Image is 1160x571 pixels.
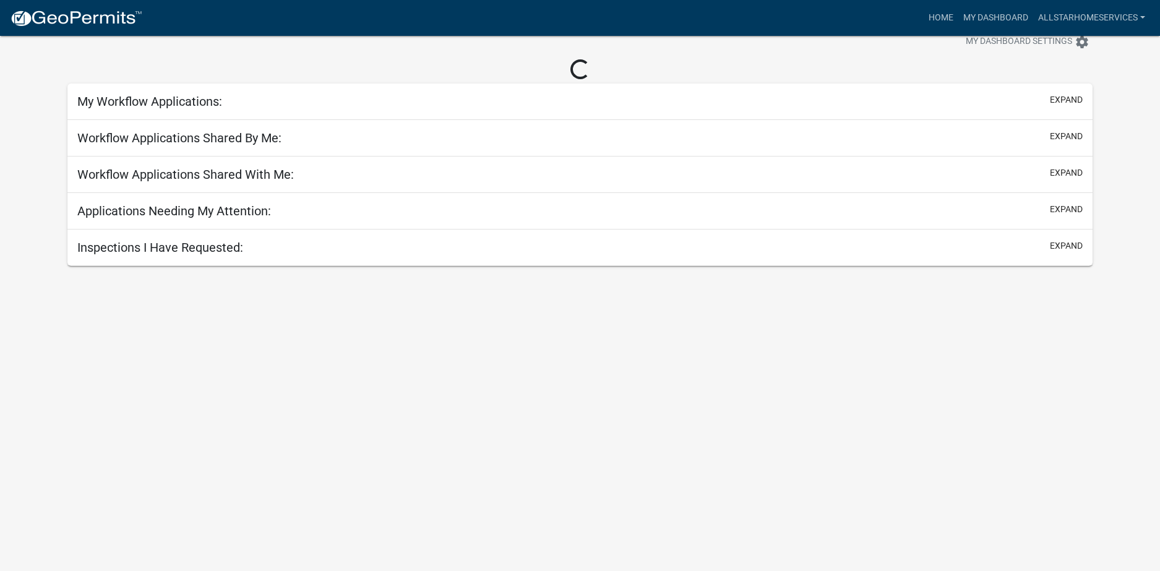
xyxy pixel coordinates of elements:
[77,204,271,218] h5: Applications Needing My Attention:
[1050,203,1083,216] button: expand
[77,167,294,182] h5: Workflow Applications Shared With Me:
[77,131,281,145] h5: Workflow Applications Shared By Me:
[1050,130,1083,143] button: expand
[1050,239,1083,252] button: expand
[77,240,243,255] h5: Inspections I Have Requested:
[1033,6,1150,30] a: Allstarhomeservices
[1050,93,1083,106] button: expand
[956,30,1099,54] button: My Dashboard Settingssettings
[958,6,1033,30] a: My Dashboard
[1050,166,1083,179] button: expand
[924,6,958,30] a: Home
[966,35,1072,49] span: My Dashboard Settings
[1075,35,1089,49] i: settings
[77,94,222,109] h5: My Workflow Applications:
